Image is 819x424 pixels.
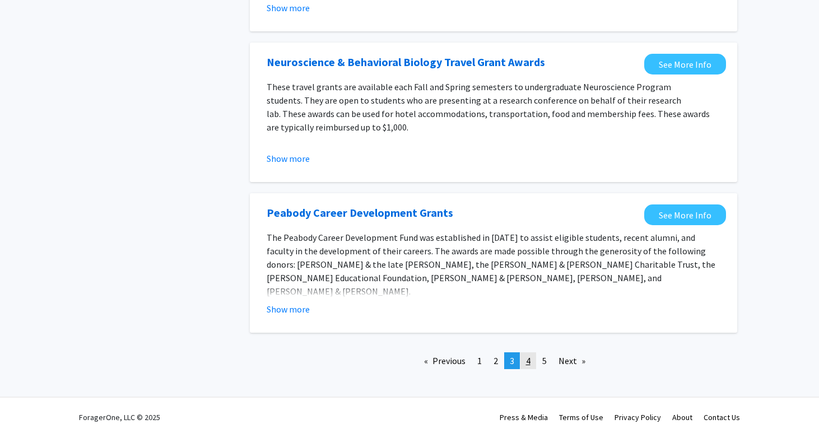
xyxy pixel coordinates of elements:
p: The Peabody Career Development Fund was established in [DATE] to assist eligible students, recent... [267,231,720,298]
p: These travel grants are available each Fall and Spring semesters to undergraduate Neuroscience Pr... [267,80,720,134]
button: Show more [267,1,310,15]
a: Opens in a new tab [267,54,545,71]
span: 4 [526,355,531,366]
a: Terms of Use [559,412,603,422]
button: Show more [267,152,310,165]
a: Press & Media [500,412,548,422]
a: Opens in a new tab [267,204,453,221]
button: Show more [267,302,310,316]
iframe: Chat [8,374,48,416]
a: Previous page [418,352,471,369]
span: 3 [510,355,514,366]
a: Opens in a new tab [644,204,726,225]
ul: Pagination [250,352,737,369]
span: 5 [542,355,547,366]
a: Opens in a new tab [644,54,726,74]
a: Next page [553,352,591,369]
a: Contact Us [704,412,740,422]
span: 2 [494,355,498,366]
a: Privacy Policy [615,412,661,422]
a: About [672,412,692,422]
span: 1 [477,355,482,366]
